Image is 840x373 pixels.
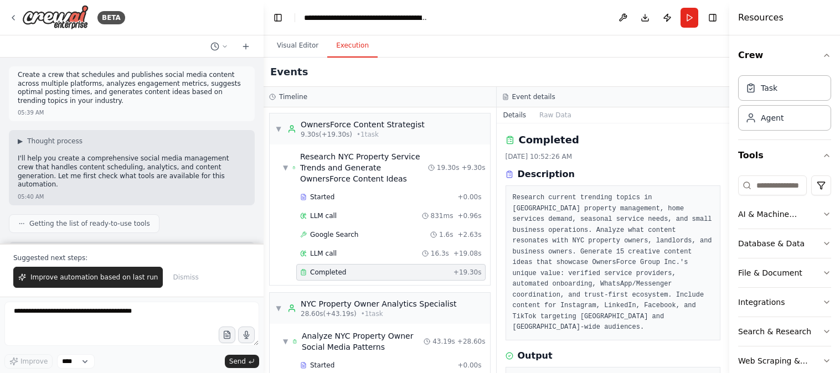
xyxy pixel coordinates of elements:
[18,193,44,201] div: 05:40 AM
[4,354,53,369] button: Improve
[310,268,346,277] span: Completed
[506,152,721,161] div: [DATE] 10:52:26 AM
[237,40,255,53] button: Start a new chat
[27,137,83,146] span: Thought process
[738,71,831,139] div: Crew
[225,355,259,368] button: Send
[310,211,337,220] span: LLM call
[310,193,334,201] span: Started
[431,249,449,258] span: 16.3s
[229,357,246,366] span: Send
[268,34,327,58] button: Visual Editor
[738,229,831,258] button: Database & Data
[310,249,337,258] span: LLM call
[457,230,481,239] span: + 2.63s
[519,132,579,148] h2: Completed
[301,130,352,139] span: 9.30s (+19.30s)
[439,230,453,239] span: 1.6s
[275,125,282,133] span: ▼
[97,11,125,24] div: BETA
[301,298,456,309] div: NYC Property Owner Analytics Specialist
[302,330,424,353] div: Analyze NYC Property Owner Social Media Patterns
[18,154,246,189] p: I'll help you create a comprehensive social media management crew that handles content scheduling...
[279,92,307,101] h3: Timeline
[327,34,378,58] button: Execution
[738,326,811,337] div: Search & Research
[497,107,533,123] button: Details
[513,193,714,333] pre: Research current trending topics in [GEOGRAPHIC_DATA] property management, home services demand, ...
[457,361,481,370] span: + 0.00s
[238,327,255,343] button: Click to speak your automation idea
[437,163,460,172] span: 19.30s
[432,337,455,346] span: 43.19s
[30,273,158,282] span: Improve automation based on last run
[461,163,485,172] span: + 9.30s
[457,211,481,220] span: + 0.96s
[13,267,163,288] button: Improve automation based on last run
[431,211,454,220] span: 831ms
[518,349,553,362] h3: Output
[173,273,198,282] span: Dismiss
[738,40,831,71] button: Crew
[705,10,720,25] button: Hide right sidebar
[18,137,83,146] button: ▶Thought process
[512,92,555,101] h3: Event details
[357,130,379,139] span: • 1 task
[310,361,334,370] span: Started
[738,11,784,24] h4: Resources
[270,10,286,25] button: Hide left sidebar
[275,304,282,313] span: ▼
[20,357,48,366] span: Improve
[738,288,831,317] button: Integrations
[738,258,831,287] button: File & Document
[301,309,357,318] span: 28.60s (+43.19s)
[738,140,831,171] button: Tools
[283,163,288,172] span: ▼
[454,268,482,277] span: + 19.30s
[738,200,831,229] button: AI & Machine Learning
[457,337,486,346] span: + 28.60s
[518,168,575,181] h3: Description
[22,5,89,30] img: Logo
[18,108,44,117] div: 05:39 AM
[300,151,428,184] div: Research NYC Property Service Trends and Generate OwnersForce Content Ideas
[738,355,822,366] div: Web Scraping & Browsing
[301,119,425,130] div: OwnersForce Content Strategist
[167,267,204,288] button: Dismiss
[206,40,233,53] button: Switch to previous chat
[18,71,246,105] p: Create a crew that schedules and publishes social media content across multiple platforms, analyz...
[310,230,358,239] span: Google Search
[738,209,822,220] div: AI & Machine Learning
[29,219,150,228] span: Getting the list of ready-to-use tools
[219,327,235,343] button: Upload files
[304,12,429,23] nav: breadcrumb
[457,193,481,201] span: + 0.00s
[270,64,308,80] h2: Events
[13,253,250,262] p: Suggested next steps:
[761,112,784,123] div: Agent
[738,238,805,249] div: Database & Data
[454,249,482,258] span: + 19.08s
[738,267,802,278] div: File & Document
[283,337,288,346] span: ▼
[738,297,785,308] div: Integrations
[361,309,383,318] span: • 1 task
[533,107,578,123] button: Raw Data
[18,137,23,146] span: ▶
[738,317,831,346] button: Search & Research
[761,82,777,94] div: Task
